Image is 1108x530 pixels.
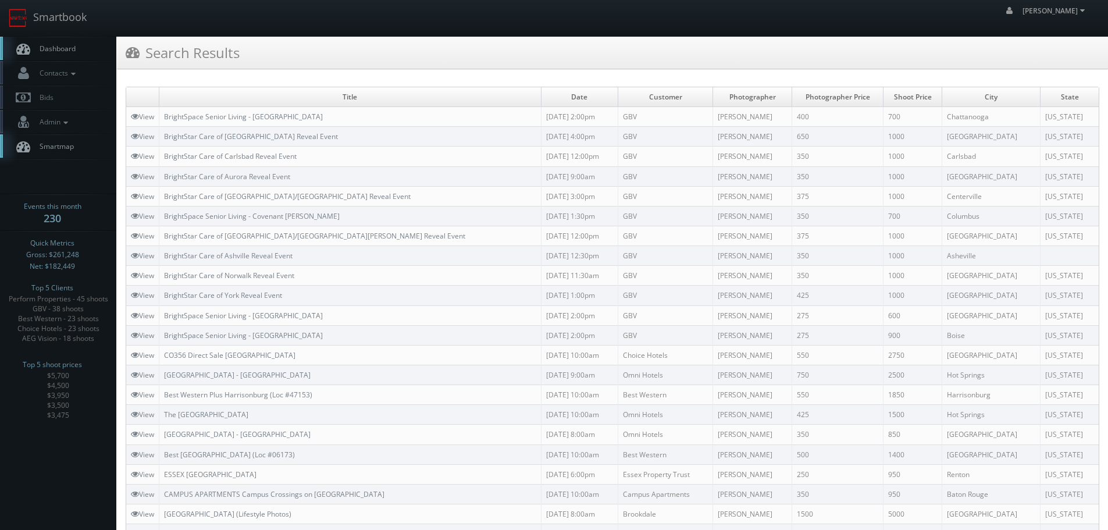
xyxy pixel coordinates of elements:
[792,127,883,147] td: 650
[618,385,713,405] td: Best Western
[713,226,792,246] td: [PERSON_NAME]
[883,464,942,484] td: 950
[942,305,1041,325] td: [GEOGRAPHIC_DATA]
[618,345,713,365] td: Choice Hotels
[942,107,1041,127] td: Chattanooga
[883,186,942,206] td: 1000
[942,166,1041,186] td: [GEOGRAPHIC_DATA]
[34,68,79,78] span: Contacts
[131,172,154,182] a: View
[164,429,311,439] a: [GEOGRAPHIC_DATA] - [GEOGRAPHIC_DATA]
[792,504,883,524] td: 1500
[131,290,154,300] a: View
[792,286,883,305] td: 425
[131,271,154,280] a: View
[883,345,942,365] td: 2750
[26,249,79,261] span: Gross: $261,248
[541,166,618,186] td: [DATE] 9:00am
[883,206,942,226] td: 700
[792,444,883,464] td: 500
[713,206,792,226] td: [PERSON_NAME]
[713,166,792,186] td: [PERSON_NAME]
[1023,6,1088,16] span: [PERSON_NAME]
[164,112,323,122] a: BrightSpace Senior Living - [GEOGRAPHIC_DATA]
[883,147,942,166] td: 1000
[942,147,1041,166] td: Carlsbad
[618,246,713,266] td: GBV
[713,305,792,325] td: [PERSON_NAME]
[131,211,154,221] a: View
[9,9,27,27] img: smartbook-logo.png
[942,266,1041,286] td: [GEOGRAPHIC_DATA]
[618,266,713,286] td: GBV
[883,504,942,524] td: 5000
[792,147,883,166] td: 350
[1041,147,1099,166] td: [US_STATE]
[942,464,1041,484] td: Renton
[164,450,295,460] a: Best [GEOGRAPHIC_DATA] (Loc #06173)
[30,237,74,249] span: Quick Metrics
[34,141,74,151] span: Smartmap
[618,226,713,246] td: GBV
[541,246,618,266] td: [DATE] 12:30pm
[618,286,713,305] td: GBV
[713,127,792,147] td: [PERSON_NAME]
[541,147,618,166] td: [DATE] 12:00pm
[713,107,792,127] td: [PERSON_NAME]
[942,87,1041,107] td: City
[164,509,291,519] a: [GEOGRAPHIC_DATA] (Lifestyle Photos)
[131,509,154,519] a: View
[164,330,323,340] a: BrightSpace Senior Living - [GEOGRAPHIC_DATA]
[30,261,75,272] span: Net: $182,449
[942,365,1041,385] td: Hot Springs
[159,87,541,107] td: Title
[131,112,154,122] a: View
[31,282,73,294] span: Top 5 Clients
[618,405,713,425] td: Omni Hotels
[792,246,883,266] td: 350
[541,484,618,504] td: [DATE] 10:00am
[618,504,713,524] td: Brookdale
[131,151,154,161] a: View
[1041,365,1099,385] td: [US_STATE]
[883,385,942,405] td: 1850
[1041,345,1099,365] td: [US_STATE]
[883,266,942,286] td: 1000
[713,246,792,266] td: [PERSON_NAME]
[713,385,792,405] td: [PERSON_NAME]
[883,226,942,246] td: 1000
[541,504,618,524] td: [DATE] 8:00am
[942,345,1041,365] td: [GEOGRAPHIC_DATA]
[883,87,942,107] td: Shoot Price
[1041,405,1099,425] td: [US_STATE]
[883,484,942,504] td: 950
[131,469,154,479] a: View
[131,311,154,321] a: View
[792,166,883,186] td: 350
[541,464,618,484] td: [DATE] 6:00pm
[618,147,713,166] td: GBV
[883,127,942,147] td: 1000
[164,390,312,400] a: Best Western Plus Harrisonburg (Loc #47153)
[541,325,618,345] td: [DATE] 2:00pm
[713,186,792,206] td: [PERSON_NAME]
[792,266,883,286] td: 350
[164,370,311,380] a: [GEOGRAPHIC_DATA] - [GEOGRAPHIC_DATA]
[883,246,942,266] td: 1000
[792,484,883,504] td: 350
[164,469,256,479] a: ESSEX [GEOGRAPHIC_DATA]
[792,107,883,127] td: 400
[541,107,618,127] td: [DATE] 2:00pm
[1041,504,1099,524] td: [US_STATE]
[541,305,618,325] td: [DATE] 2:00pm
[942,504,1041,524] td: [GEOGRAPHIC_DATA]
[164,290,282,300] a: BrightStar Care of York Reveal Event
[131,429,154,439] a: View
[164,489,384,499] a: CAMPUS APARTMENTS Campus Crossings on [GEOGRAPHIC_DATA]
[24,201,81,212] span: Events this month
[942,405,1041,425] td: Hot Springs
[164,211,340,221] a: BrightSpace Senior Living - Covenant [PERSON_NAME]
[1041,166,1099,186] td: [US_STATE]
[618,186,713,206] td: GBV
[883,325,942,345] td: 900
